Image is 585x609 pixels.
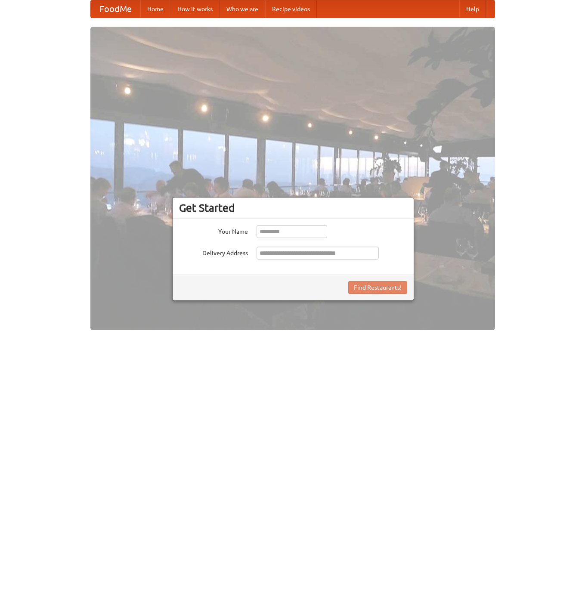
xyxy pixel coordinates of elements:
[91,0,140,18] a: FoodMe
[179,201,407,214] h3: Get Started
[348,281,407,294] button: Find Restaurants!
[265,0,317,18] a: Recipe videos
[140,0,170,18] a: Home
[179,225,248,236] label: Your Name
[220,0,265,18] a: Who we are
[459,0,486,18] a: Help
[170,0,220,18] a: How it works
[179,247,248,257] label: Delivery Address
